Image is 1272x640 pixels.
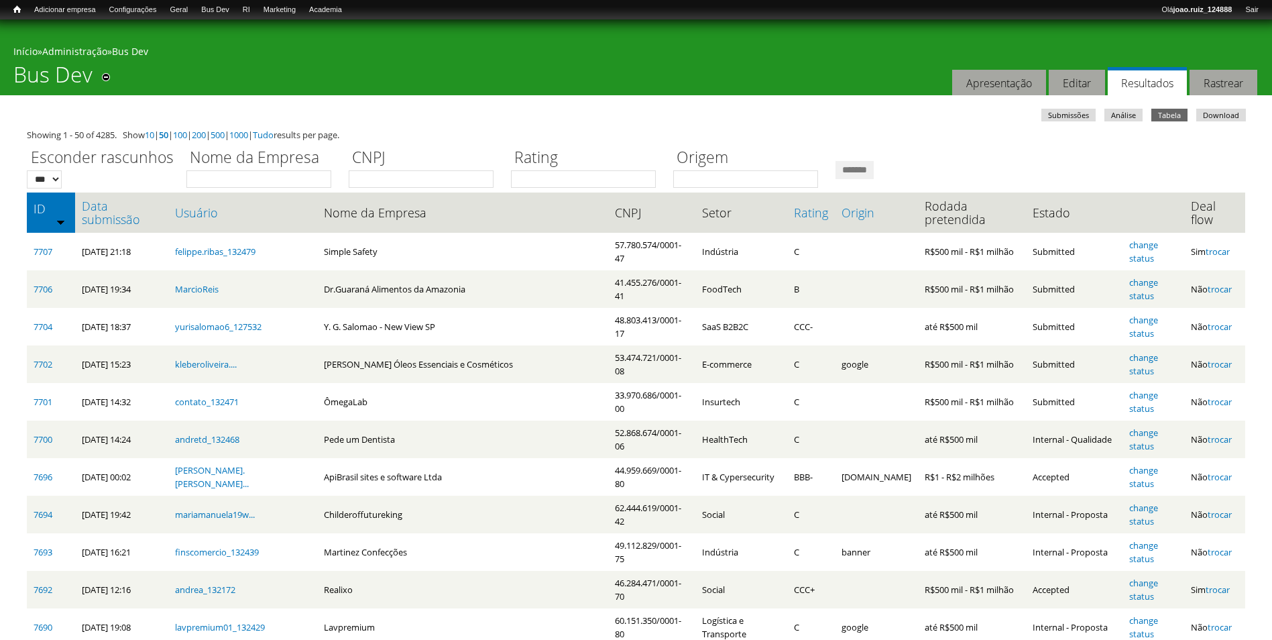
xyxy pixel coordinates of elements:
td: até R$500 mil [918,496,1026,533]
td: CCC+ [787,571,835,608]
td: Não [1184,533,1245,571]
td: [DATE] 14:32 [75,383,168,421]
a: Data submissão [82,199,162,226]
a: trocar [1208,283,1232,295]
td: Pede um Dentista [317,421,609,458]
td: Internal - Qualidade [1026,421,1122,458]
td: 44.959.669/0001-80 [608,458,695,496]
a: change status [1129,352,1158,377]
a: trocar [1208,509,1232,521]
a: Configurações [103,3,164,17]
td: Indústria [695,233,787,270]
a: 100 [173,129,187,141]
td: Sim [1184,571,1245,608]
td: Não [1184,270,1245,308]
a: Rastrear [1190,70,1257,96]
td: FoodTech [695,270,787,308]
a: 7690 [34,621,52,633]
a: 1000 [229,129,248,141]
td: [DOMAIN_NAME] [835,458,918,496]
td: B [787,270,835,308]
a: change status [1129,615,1158,640]
a: change status [1129,539,1158,565]
a: change status [1129,239,1158,264]
td: 41.455.276/0001-41 [608,270,695,308]
a: 7693 [34,546,52,558]
a: 500 [211,129,225,141]
th: CNPJ [608,193,695,233]
td: Dr.Guaraná Alimentos da Amazonia [317,270,609,308]
label: Rating [511,146,664,170]
label: Nome da Empresa [186,146,340,170]
td: Social [695,496,787,533]
div: » » [13,45,1259,62]
a: [PERSON_NAME].[PERSON_NAME]... [175,464,249,490]
td: até R$500 mil [918,421,1026,458]
a: Tudo [253,129,274,141]
td: Não [1184,496,1245,533]
td: 57.780.574/0001-47 [608,233,695,270]
a: Geral [163,3,194,17]
td: [DATE] 19:42 [75,496,168,533]
td: Accepted [1026,571,1122,608]
td: R$1 - R$2 milhões [918,458,1026,496]
a: ID [34,202,68,215]
th: Deal flow [1184,193,1245,233]
th: Setor [695,193,787,233]
a: trocar [1208,396,1232,408]
a: finscomercio_132439 [175,546,259,558]
td: Não [1184,383,1245,421]
a: Bus Dev [112,45,148,58]
td: HealthTech [695,421,787,458]
td: Social [695,571,787,608]
a: trocar [1208,471,1232,483]
td: C [787,233,835,270]
th: Nome da Empresa [317,193,609,233]
a: Tabela [1151,109,1188,121]
a: trocar [1208,358,1232,370]
a: andrea_132172 [175,584,235,596]
td: [PERSON_NAME] Óleos Essenciais e Cosméticos [317,345,609,383]
td: Accepted [1026,458,1122,496]
a: Download [1196,109,1246,121]
td: R$500 mil - R$1 milhão [918,270,1026,308]
a: 7706 [34,283,52,295]
td: banner [835,533,918,571]
span: Início [13,5,21,14]
a: 7694 [34,509,52,521]
a: Administração [42,45,107,58]
a: 7692 [34,584,52,596]
td: IT & Cypersecurity [695,458,787,496]
td: 53.474.721/0001-08 [608,345,695,383]
strong: joao.ruiz_124888 [1173,5,1232,13]
td: C [787,421,835,458]
td: BBB- [787,458,835,496]
td: R$500 mil - R$1 milhão [918,571,1026,608]
a: 7702 [34,358,52,370]
label: Origem [673,146,827,170]
td: [DATE] 15:23 [75,345,168,383]
td: C [787,345,835,383]
a: Bus Dev [194,3,236,17]
a: Editar [1049,70,1105,96]
a: change status [1129,577,1158,602]
td: Y. G. Salomao - New View SP [317,308,609,345]
td: 48.803.413/0001-17 [608,308,695,345]
td: 62.444.619/0001-42 [608,496,695,533]
td: Não [1184,421,1245,458]
a: change status [1129,314,1158,339]
a: trocar [1208,433,1232,445]
td: ÔmegaLab [317,383,609,421]
a: change status [1129,276,1158,302]
a: Academia [302,3,349,17]
td: Não [1184,308,1245,345]
a: change status [1129,389,1158,415]
td: E-commerce [695,345,787,383]
a: Usuário [175,206,310,219]
a: trocar [1206,246,1230,258]
a: change status [1129,464,1158,490]
td: Submitted [1026,383,1122,421]
td: Childeroffutureking [317,496,609,533]
td: [DATE] 16:21 [75,533,168,571]
label: Esconder rascunhos [27,146,178,170]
